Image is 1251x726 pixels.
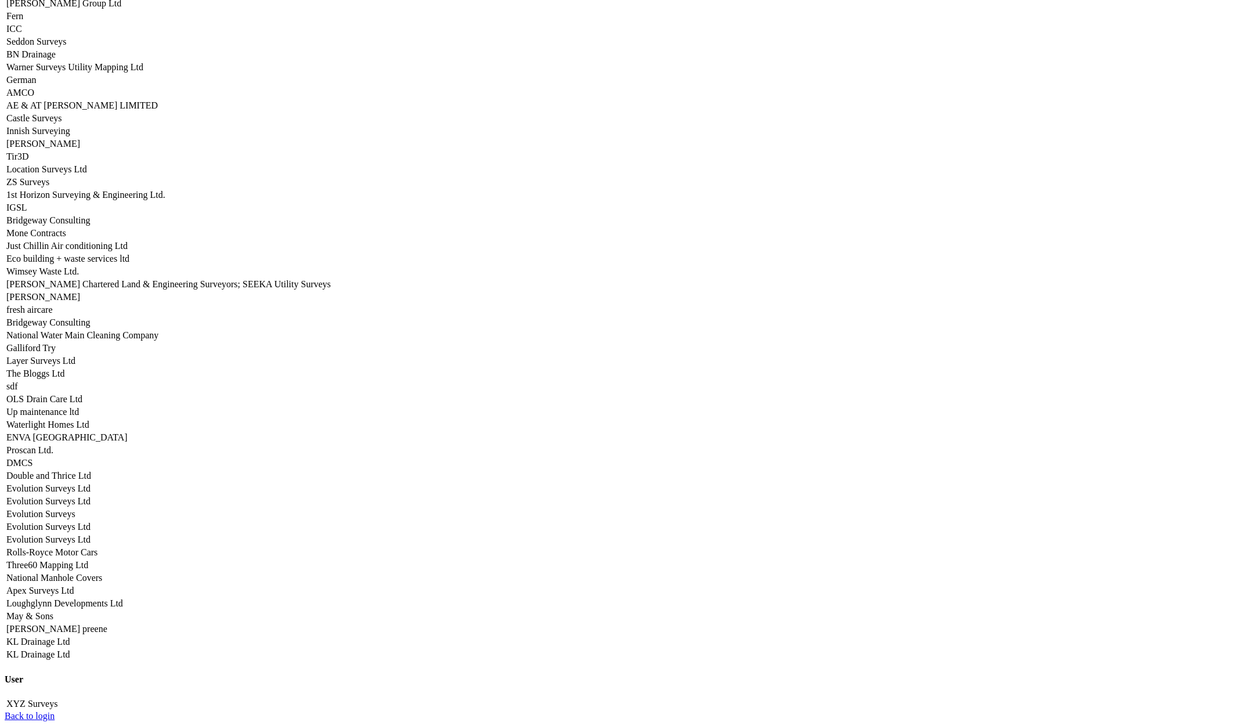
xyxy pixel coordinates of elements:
a: Up maintenance ltd [6,407,79,417]
a: Eco building + waste services ltd [6,254,129,263]
a: Proscan Ltd. [6,445,53,455]
a: [PERSON_NAME] Chartered Land & Engineering Surveyors; SEEKA Utility Surveys [6,279,331,289]
a: ICC [6,24,22,34]
a: 1st Horizon Surveying & Engineering Ltd. [6,190,165,200]
a: Apex Surveys Ltd [6,586,74,595]
a: The Bloggs Ltd [6,369,64,378]
a: Loughglynn Developments Ltd [6,598,123,608]
a: fresh aircare [6,305,53,315]
a: May & Sons [6,611,53,621]
a: KL Drainage Ltd [6,637,70,646]
a: Fern [6,11,23,21]
a: Evolution Surveys Ltd [6,496,91,506]
a: XYZ Surveys [6,699,57,709]
a: Tir3D [6,151,29,161]
a: Double and Thrice Ltd [6,471,91,481]
a: Wimsey Waste Ltd. [6,266,79,276]
a: Warner Surveys Utility Mapping Ltd [6,62,143,72]
a: Castle Surveys [6,113,62,123]
a: Rolls-Royce Motor Cars [6,547,97,557]
a: Three60 Mapping Ltd [6,560,88,570]
a: DMCS [6,458,32,468]
a: German [6,75,37,85]
a: Waterlight Homes Ltd [6,420,89,429]
a: Evolution Surveys Ltd [6,522,91,532]
a: Galliford Try [6,343,56,353]
a: [PERSON_NAME] preene [6,624,107,634]
a: Location Surveys Ltd [6,164,87,174]
a: Mone Contracts [6,228,66,238]
a: Back to login [5,711,55,721]
a: AMCO [6,88,34,97]
a: Just Chillin Air conditioning Ltd [6,241,128,251]
a: Innish Surveying [6,126,70,136]
a: ENVA [GEOGRAPHIC_DATA] [6,432,128,442]
a: IGSL [6,203,27,212]
a: sdf [6,381,18,391]
a: ZS Surveys [6,177,49,187]
a: Seddon Surveys [6,37,67,46]
a: National Manhole Covers [6,573,102,583]
a: Evolution Surveys Ltd [6,483,91,493]
a: Layer Surveys Ltd [6,356,75,366]
a: Evolution Surveys Ltd [6,534,91,544]
h4: User [5,674,1246,685]
a: National Water Main Cleaning Company [6,330,158,340]
a: AE & AT [PERSON_NAME] LIMITED [6,100,158,110]
a: Bridgeway Consulting [6,215,90,225]
a: [PERSON_NAME] [6,292,80,302]
a: BN Drainage [6,49,56,59]
a: OLS Drain Care Ltd [6,394,82,404]
a: Bridgeway Consulting [6,317,90,327]
a: Evolution Surveys [6,509,75,519]
a: [PERSON_NAME] [6,139,80,149]
a: KL Drainage Ltd [6,649,70,659]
